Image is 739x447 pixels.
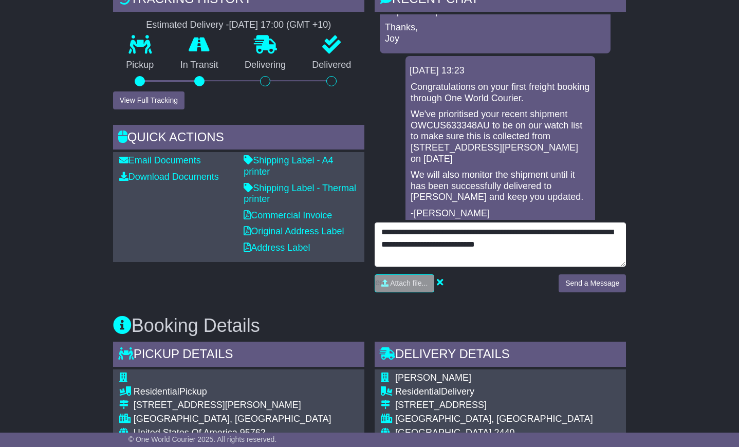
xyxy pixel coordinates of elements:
[134,427,237,438] span: United States Of America
[411,109,590,164] p: We've prioritised your recent shipment OWCUS633348AU to be on our watch list to make sure this is...
[375,342,626,369] div: Delivery Details
[240,427,266,438] span: 95762
[134,386,179,397] span: Residential
[229,20,331,31] div: [DATE] 17:00 (GMT +10)
[128,435,277,443] span: © One World Courier 2025. All rights reserved.
[113,125,364,153] div: Quick Actions
[411,170,590,203] p: We will also monitor the shipment until it has been successfully delivered to [PERSON_NAME] and k...
[113,91,184,109] button: View Full Tracking
[395,427,491,438] span: [GEOGRAPHIC_DATA]
[113,20,364,31] div: Estimated Delivery -
[244,243,310,253] a: Address Label
[395,414,620,425] div: [GEOGRAPHIC_DATA], [GEOGRAPHIC_DATA]
[395,400,620,411] div: [STREET_ADDRESS]
[395,386,441,397] span: Residential
[113,342,364,369] div: Pickup Details
[395,372,471,383] span: [PERSON_NAME]
[113,315,626,336] h3: Booking Details
[113,60,167,71] p: Pickup
[395,386,620,398] div: Delivery
[244,155,333,177] a: Shipping Label - A4 printer
[134,414,331,425] div: [GEOGRAPHIC_DATA], [GEOGRAPHIC_DATA]
[119,155,201,165] a: Email Documents
[167,60,231,71] p: In Transit
[231,60,299,71] p: Delivering
[410,65,591,77] div: [DATE] 13:23
[559,274,626,292] button: Send a Message
[411,208,590,219] p: -[PERSON_NAME]
[299,60,364,71] p: Delivered
[244,226,344,236] a: Original Address Label
[134,400,331,411] div: [STREET_ADDRESS][PERSON_NAME]
[244,183,356,204] a: Shipping Label - Thermal printer
[411,82,590,104] p: Congratulations on your first freight booking through One World Courier.
[134,386,331,398] div: Pickup
[244,210,332,220] a: Commercial Invoice
[119,172,219,182] a: Download Documents
[494,427,514,438] span: 2440
[385,22,605,44] p: Thanks, Joy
